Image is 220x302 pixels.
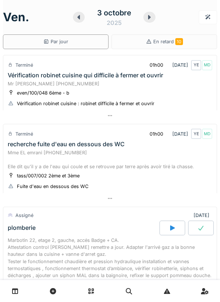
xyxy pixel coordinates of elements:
[191,129,201,139] div: YE
[107,18,122,27] div: 2025
[17,100,154,107] div: Vérification robinet cuisine : robinet difficile à fermer et ouvrir
[191,60,201,70] div: YE
[8,224,36,231] div: plomberie
[17,172,80,179] div: tass/007/002 2ème et 3ème
[17,89,69,96] div: even/100/048 6ème - b
[143,58,212,72] div: [DATE]
[8,72,163,79] div: Vérification robinet cuisine qui difficile à fermer et ouvrir
[8,149,212,170] div: Mme EL emrani [PHONE_NUMBER] Elle dit qu'il y a de l'eau qui coule et se retrouve par terre après...
[15,212,33,219] div: Assigné
[153,39,183,44] span: En retard
[8,80,212,87] div: Mr [PERSON_NAME] [PHONE_NUMBER]
[8,141,125,148] div: recherche fuite d'eau en dessous des WC
[15,130,33,137] div: Terminé
[143,127,212,141] div: [DATE]
[17,183,88,190] div: Fuite d'eau en dessous des WC
[8,237,212,293] div: Marbotin 22, etage 2, gauche, accés Badge + CA. Attestation control [PERSON_NAME] remettre a jour...
[202,60,212,70] div: MD
[43,38,68,45] div: Par jour
[97,7,131,18] div: 3 octobre
[3,10,29,24] h1: ven.
[194,212,212,219] div: [DATE]
[175,38,183,45] span: 10
[150,62,163,69] div: 01h00
[150,130,163,137] div: 01h00
[15,62,33,69] div: Terminé
[202,129,212,139] div: MD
